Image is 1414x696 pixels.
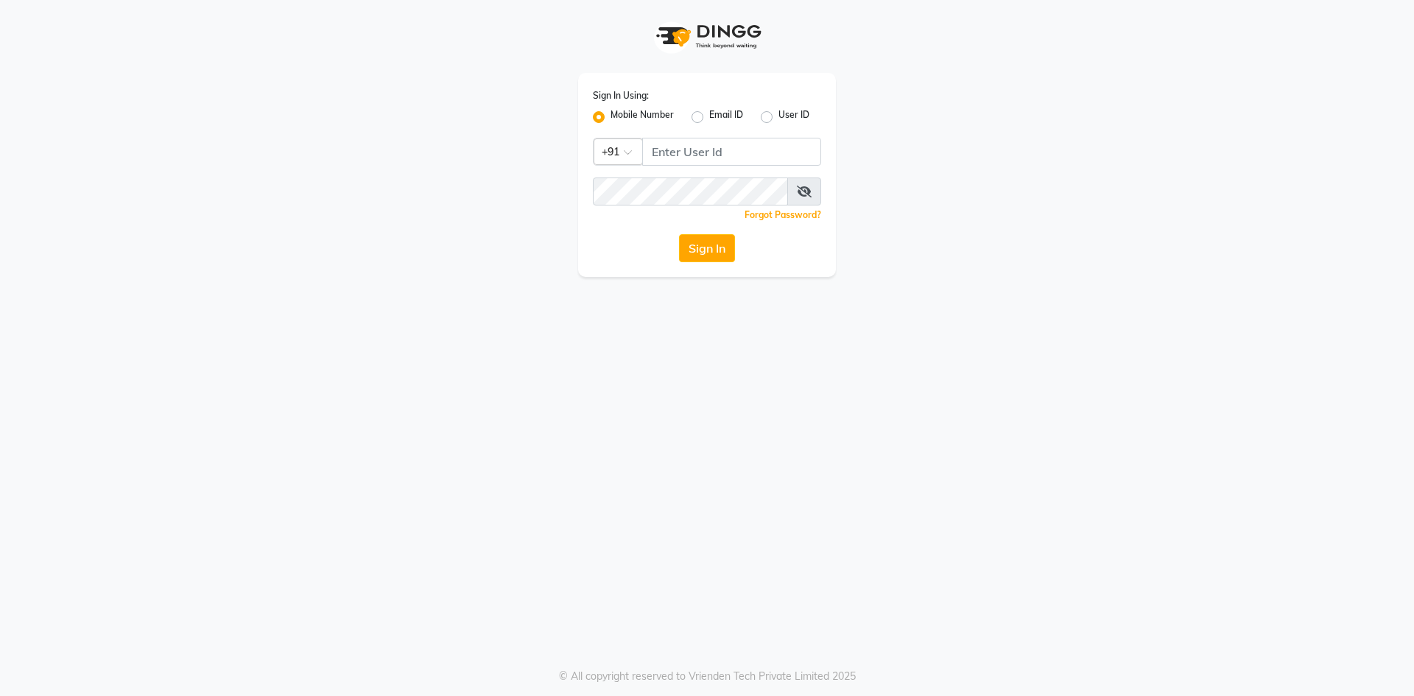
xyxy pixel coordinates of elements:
label: Mobile Number [611,108,674,126]
input: Username [642,138,821,166]
input: Username [593,177,788,205]
label: Email ID [709,108,743,126]
label: Sign In Using: [593,89,649,102]
a: Forgot Password? [745,209,821,220]
img: logo1.svg [648,15,766,58]
button: Sign In [679,234,735,262]
label: User ID [778,108,809,126]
